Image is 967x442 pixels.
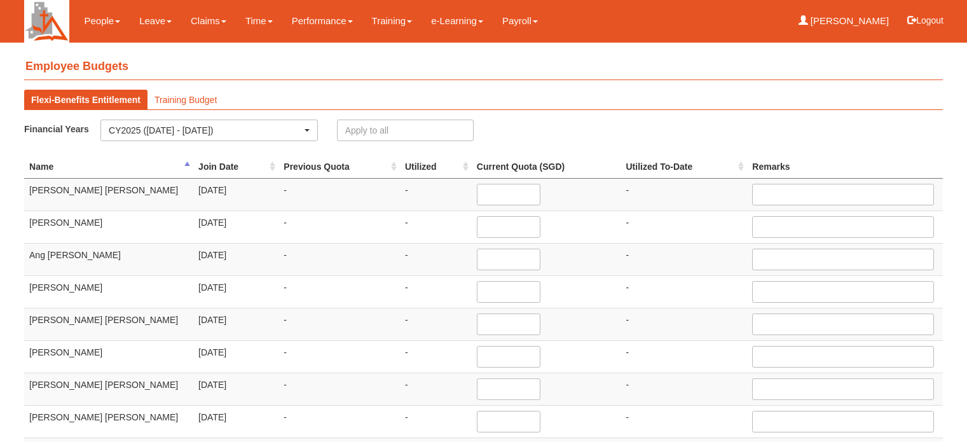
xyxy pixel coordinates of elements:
[278,405,400,438] td: -
[400,340,472,373] td: -
[799,6,889,36] a: [PERSON_NAME]
[278,155,400,179] th: Previous Quota : activate to sort column ascending
[400,308,472,340] td: -
[193,275,278,308] td: [DATE]
[400,275,472,308] td: -
[24,211,193,243] td: [PERSON_NAME]
[278,275,400,308] td: -
[245,6,273,36] a: Time
[278,211,400,243] td: -
[24,243,193,275] td: Ang [PERSON_NAME]
[24,54,943,80] h4: Employee Budgets
[278,373,400,405] td: -
[472,155,621,179] th: Current Quota (SGD)
[621,373,748,405] td: -
[24,340,193,373] td: [PERSON_NAME]
[621,211,748,243] td: -
[747,155,943,179] th: Remarks
[100,120,318,141] button: CY2025 ([DATE] - [DATE])
[400,373,472,405] td: -
[278,308,400,340] td: -
[502,6,538,36] a: Payroll
[24,178,193,211] td: [PERSON_NAME] [PERSON_NAME]
[278,243,400,275] td: -
[193,155,278,179] th: Join Date : activate to sort column ascending
[431,6,483,36] a: e-Learning
[193,373,278,405] td: [DATE]
[337,120,474,141] input: Apply to all
[193,243,278,275] td: [DATE]
[193,405,278,438] td: [DATE]
[621,275,748,308] td: -
[621,243,748,275] td: -
[24,90,147,110] a: Flexi-Benefits Entitlement
[24,308,193,340] td: [PERSON_NAME] [PERSON_NAME]
[400,155,472,179] th: Utilized : activate to sort column ascending
[193,340,278,373] td: [DATE]
[193,211,278,243] td: [DATE]
[84,6,120,36] a: People
[621,405,748,438] td: -
[24,155,193,179] th: Name : activate to sort column descending
[400,405,472,438] td: -
[372,6,413,36] a: Training
[139,6,172,36] a: Leave
[400,243,472,275] td: -
[24,120,100,138] label: Financial Years
[193,178,278,211] td: [DATE]
[621,308,748,340] td: -
[24,405,193,438] td: [PERSON_NAME] [PERSON_NAME]
[193,308,278,340] td: [DATE]
[24,275,193,308] td: [PERSON_NAME]
[191,6,226,36] a: Claims
[898,5,952,36] button: Logout
[621,340,748,373] td: -
[109,124,302,137] div: CY2025 ([DATE] - [DATE])
[24,373,193,405] td: [PERSON_NAME] [PERSON_NAME]
[621,178,748,211] td: -
[278,178,400,211] td: -
[400,211,472,243] td: -
[292,6,353,36] a: Performance
[621,155,748,179] th: Utilized To-Date : activate to sort column ascending
[400,178,472,211] td: -
[914,391,954,429] iframe: chat widget
[278,340,400,373] td: -
[147,90,224,110] a: Training Budget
